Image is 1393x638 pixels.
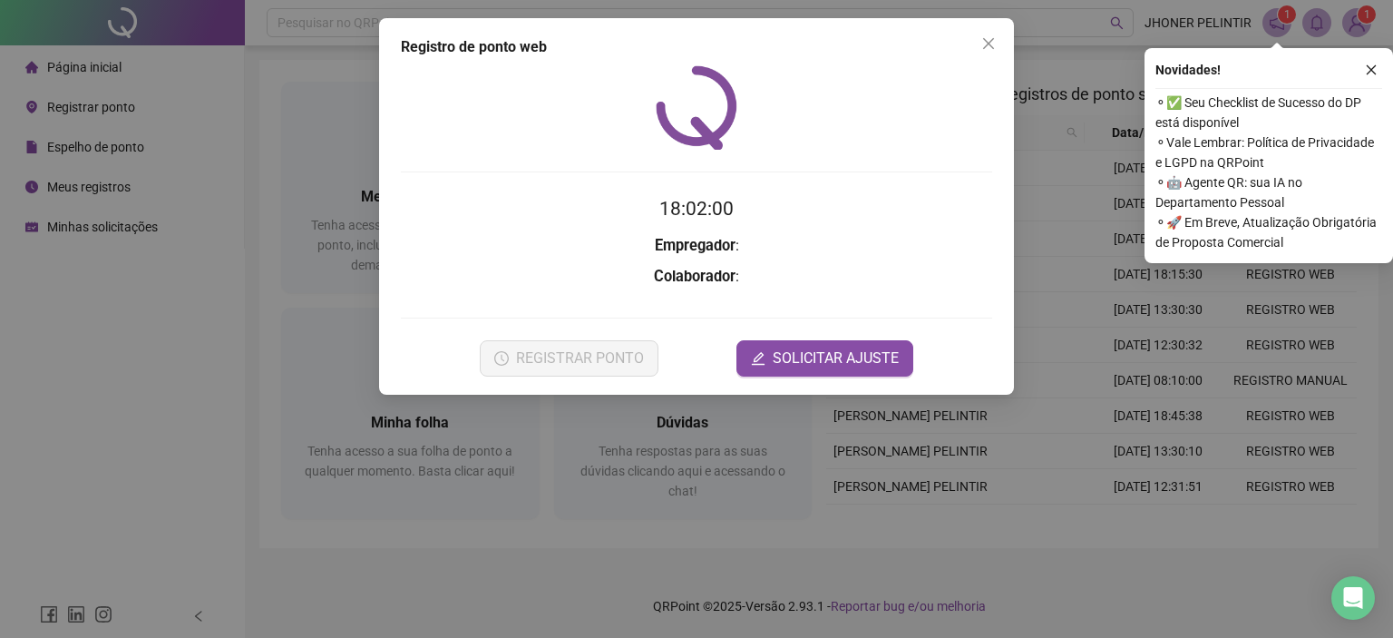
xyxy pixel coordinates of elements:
[656,65,737,150] img: QRPoint
[751,351,765,366] span: edit
[1331,576,1375,620] div: Open Intercom Messenger
[974,29,1003,58] button: Close
[401,265,992,289] h3: :
[981,36,996,51] span: close
[401,234,992,258] h3: :
[1155,93,1382,133] span: ⚬ ✅ Seu Checklist de Sucesso do DP está disponível
[655,237,735,254] strong: Empregador
[1155,133,1382,172] span: ⚬ Vale Lembrar: Política de Privacidade e LGPD na QRPoint
[736,340,913,377] button: editSOLICITAR AJUSTE
[1155,60,1221,80] span: Novidades !
[401,36,992,58] div: Registro de ponto web
[480,340,658,377] button: REGISTRAR PONTO
[659,198,734,220] time: 18:02:00
[1155,172,1382,212] span: ⚬ 🤖 Agente QR: sua IA no Departamento Pessoal
[1365,64,1378,76] span: close
[1155,212,1382,252] span: ⚬ 🚀 Em Breve, Atualização Obrigatória de Proposta Comercial
[654,268,735,285] strong: Colaborador
[773,348,899,369] span: SOLICITAR AJUSTE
